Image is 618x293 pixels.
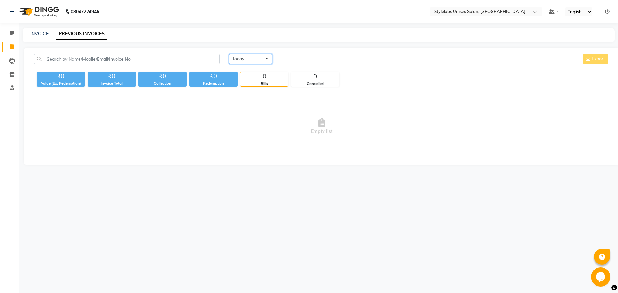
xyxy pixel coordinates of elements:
input: Search by Name/Mobile/Email/Invoice No [34,54,220,64]
div: 0 [291,72,339,81]
img: logo [16,3,61,21]
b: 08047224946 [71,3,99,21]
div: Collection [138,81,187,86]
a: INVOICE [30,31,49,37]
div: 0 [240,72,288,81]
div: Bills [240,81,288,87]
div: ₹0 [189,72,238,81]
iframe: chat widget [591,267,612,287]
a: PREVIOUS INVOICES [56,28,107,40]
div: Value (Ex. Redemption) [37,81,85,86]
div: Redemption [189,81,238,86]
div: Invoice Total [88,81,136,86]
span: Empty list [34,94,609,159]
div: Cancelled [291,81,339,87]
div: ₹0 [37,72,85,81]
div: ₹0 [138,72,187,81]
div: ₹0 [88,72,136,81]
